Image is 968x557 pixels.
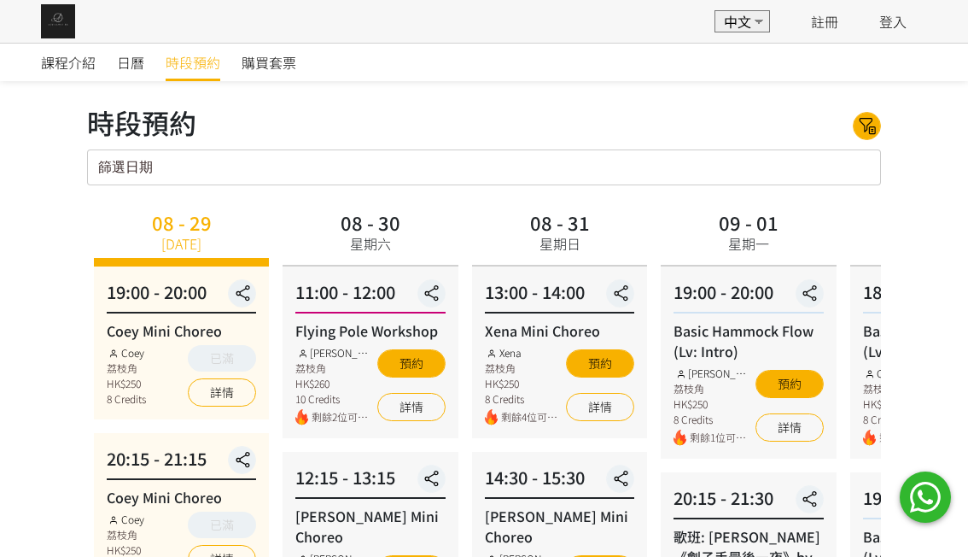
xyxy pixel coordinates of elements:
[107,361,146,376] div: 荔枝角
[107,279,256,314] div: 19:00 - 20:00
[674,412,750,427] div: 8 Credits
[863,430,876,446] img: fire.png
[295,391,372,407] div: 10 Credits
[728,233,769,254] div: 星期一
[295,409,308,425] img: fire.png
[674,381,750,396] div: 荔枝角
[863,366,940,381] div: Coey
[485,465,634,499] div: 14:30 - 15:30
[188,512,256,538] button: 已滿
[117,52,144,73] span: 日曆
[341,213,400,232] div: 08 - 30
[295,279,445,314] div: 11:00 - 12:00
[350,233,391,254] div: 星期六
[485,506,634,547] div: [PERSON_NAME] Mini Choreo
[755,370,824,398] button: 預約
[166,52,220,73] span: 時段預約
[530,213,590,232] div: 08 - 31
[863,412,940,427] div: 8 Credits
[674,485,823,519] div: 20:15 - 21:30
[41,44,96,81] a: 課程介紹
[161,233,201,254] div: [DATE]
[719,213,778,232] div: 09 - 01
[485,409,498,425] img: fire.png
[107,446,256,480] div: 20:15 - 21:15
[690,430,750,446] span: 剩餘1位可預約
[41,4,75,38] img: img_61c0148bb0266
[485,376,562,391] div: HK$250
[755,413,824,442] a: 詳情
[295,465,445,499] div: 12:15 - 13:15
[485,391,562,407] div: 8 Credits
[485,279,634,314] div: 13:00 - 14:00
[107,376,146,391] div: HK$250
[152,213,212,232] div: 08 - 29
[539,233,580,254] div: 星期日
[188,378,256,407] a: 詳情
[242,44,296,81] a: 購買套票
[107,320,256,341] div: Coey Mini Choreo
[674,366,750,381] div: [PERSON_NAME]
[107,512,146,527] div: Coey
[295,376,372,391] div: HK$260
[674,279,823,314] div: 19:00 - 20:00
[295,361,372,376] div: 荔枝角
[41,52,96,73] span: 課程介紹
[485,320,634,341] div: Xena Mini Choreo
[674,430,686,446] img: fire.png
[863,396,940,412] div: HK$250
[863,381,940,396] div: 荔枝角
[107,487,256,507] div: Coey Mini Choreo
[242,52,296,73] span: 購買套票
[87,102,196,143] div: 時段預約
[879,430,940,446] span: 剩餘7位可預約
[879,11,907,32] a: 登入
[295,506,445,547] div: [PERSON_NAME] Mini Choreo
[87,150,881,185] input: 篩選日期
[674,396,750,412] div: HK$250
[566,349,634,378] button: 預約
[117,44,144,81] a: 日曆
[295,320,445,341] div: Flying Pole Workshop
[501,409,562,425] span: 剩餘4位可預約
[377,349,446,378] button: 預約
[107,345,146,361] div: Coey
[485,361,562,376] div: 荔枝角
[107,391,146,407] div: 8 Credits
[166,44,220,81] a: 時段預約
[107,527,146,542] div: 荔枝角
[188,345,256,372] button: 已滿
[674,320,823,361] div: Basic Hammock Flow (Lv: Intro)
[485,345,562,361] div: Xena
[566,393,634,421] a: 詳情
[811,11,838,32] a: 註冊
[377,393,446,421] a: 詳情
[295,345,372,361] div: [PERSON_NAME]
[312,409,372,425] span: 剩餘2位可預約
